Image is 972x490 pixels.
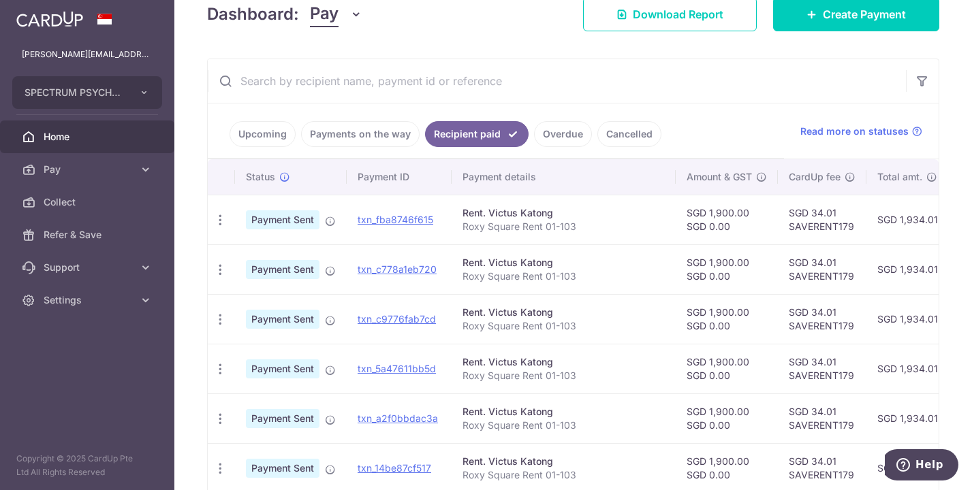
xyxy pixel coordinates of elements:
[246,459,319,478] span: Payment Sent
[633,6,723,22] span: Download Report
[358,412,438,424] a: txn_a2f0bbdac3a
[44,293,134,307] span: Settings
[207,2,299,27] h4: Dashboard:
[676,294,778,344] td: SGD 1,900.00 SGD 0.00
[425,121,529,147] a: Recipient paid
[778,244,866,294] td: SGD 34.01 SAVERENT179
[463,355,665,369] div: Rent. Victus Katong
[877,170,922,184] span: Total amt.
[676,393,778,443] td: SGD 1,900.00 SGD 0.00
[463,220,665,233] p: Roxy Square Rent 01-103
[310,1,362,27] button: Pay
[463,269,665,283] p: Roxy Square Rent 01-103
[347,159,452,195] th: Payment ID
[778,294,866,344] td: SGD 34.01 SAVERENT179
[789,170,841,184] span: CardUp fee
[246,170,275,184] span: Status
[778,344,866,393] td: SGD 34.01 SAVERENT179
[866,344,951,393] td: SGD 1,934.01
[463,405,665,419] div: Rent. Victus Katong
[463,206,665,220] div: Rent. Victus Katong
[246,310,319,329] span: Payment Sent
[778,195,866,244] td: SGD 34.01 SAVERENT179
[358,313,436,325] a: txn_c9776fab7cd
[800,125,909,138] span: Read more on statuses
[676,195,778,244] td: SGD 1,900.00 SGD 0.00
[463,256,665,269] div: Rent. Victus Katong
[358,214,433,225] a: txn_fba8746f615
[310,1,339,27] span: Pay
[866,195,951,244] td: SGD 1,934.01
[452,159,676,195] th: Payment details
[246,409,319,428] span: Payment Sent
[534,121,592,147] a: Overdue
[463,306,665,319] div: Rent. Victus Katong
[358,462,431,474] a: txn_14be87cf517
[597,121,661,147] a: Cancelled
[676,344,778,393] td: SGD 1,900.00 SGD 0.00
[246,359,319,378] span: Payment Sent
[866,294,951,344] td: SGD 1,934.01
[463,419,665,432] p: Roxy Square Rent 01-103
[44,163,134,176] span: Pay
[246,260,319,279] span: Payment Sent
[866,244,951,294] td: SGD 1,934.01
[12,76,162,109] button: SPECTRUM PSYCHOLOGY PRACTICE PTE. LTD.
[22,48,153,61] p: [PERSON_NAME][EMAIL_ADDRESS][PERSON_NAME][DOMAIN_NAME]
[301,121,420,147] a: Payments on the way
[463,468,665,482] p: Roxy Square Rent 01-103
[800,125,922,138] a: Read more on statuses
[463,319,665,333] p: Roxy Square Rent 01-103
[44,261,134,274] span: Support
[44,195,134,209] span: Collect
[687,170,752,184] span: Amount & GST
[463,455,665,468] div: Rent. Victus Katong
[44,228,134,242] span: Refer & Save
[358,363,436,374] a: txn_5a47611bb5d
[358,263,437,275] a: txn_c778a1eb720
[676,244,778,294] td: SGD 1,900.00 SGD 0.00
[208,59,906,103] input: Search by recipient name, payment id or reference
[823,6,906,22] span: Create Payment
[778,393,866,443] td: SGD 34.01 SAVERENT179
[16,11,83,27] img: CardUp
[44,130,134,144] span: Home
[25,86,125,99] span: SPECTRUM PSYCHOLOGY PRACTICE PTE. LTD.
[866,393,951,443] td: SGD 1,934.01
[885,449,958,483] iframe: Opens a widget where you can find more information
[463,369,665,382] p: Roxy Square Rent 01-103
[246,210,319,229] span: Payment Sent
[230,121,296,147] a: Upcoming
